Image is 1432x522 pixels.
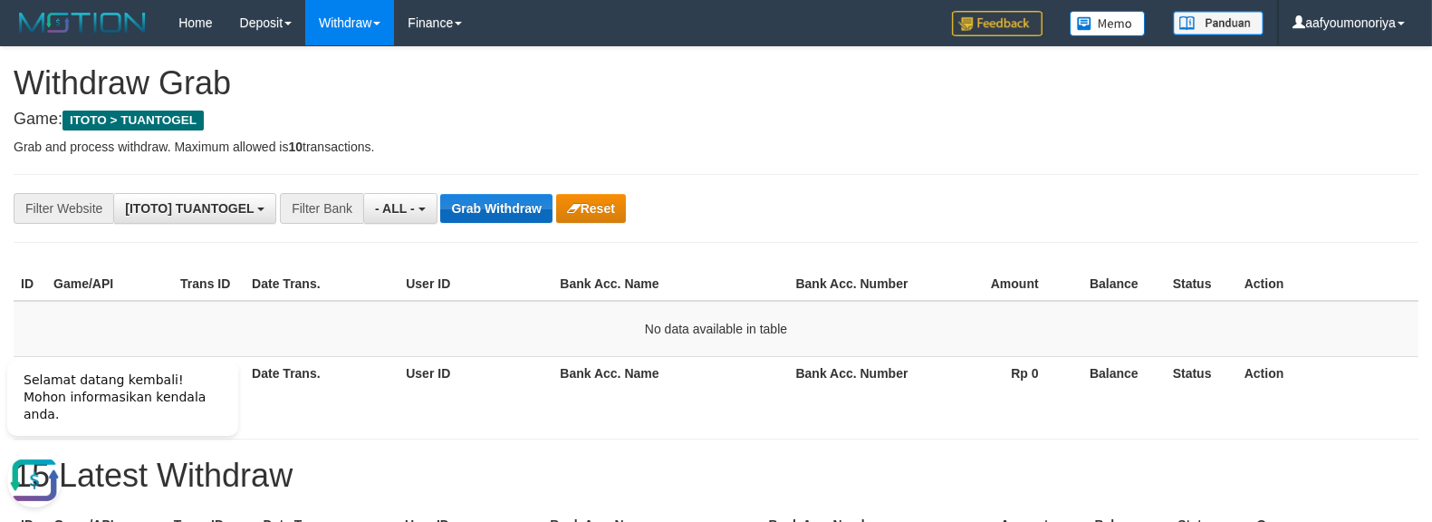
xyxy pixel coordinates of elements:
[375,201,415,216] span: - ALL -
[1166,356,1237,390] th: Status
[288,140,303,154] strong: 10
[62,111,204,130] span: ITOTO > TUANTOGEL
[14,395,583,420] div: Showing 0 to 0 of 0 entries
[14,111,1418,129] h4: Game:
[14,193,113,224] div: Filter Website
[952,11,1043,36] img: Feedback.jpg
[399,267,553,301] th: User ID
[14,267,46,301] th: ID
[1066,267,1166,301] th: Balance
[280,193,363,224] div: Filter Bank
[399,356,553,390] th: User ID
[14,138,1418,156] p: Grab and process withdraw. Maximum allowed is transactions.
[789,356,916,390] th: Bank Acc. Number
[1166,267,1237,301] th: Status
[24,28,206,77] span: Selamat datang kembali! Mohon informasikan kendala anda.
[113,193,276,224] button: [ITOTO] TUANTOGEL
[1237,267,1418,301] th: Action
[14,9,151,36] img: MOTION_logo.png
[1066,356,1166,390] th: Balance
[556,194,626,223] button: Reset
[1070,11,1146,36] img: Button%20Memo.svg
[245,356,399,390] th: Date Trans.
[125,201,254,216] span: [ITOTO] TUANTOGEL
[7,109,62,163] button: Open LiveChat chat widget
[46,267,173,301] th: Game/API
[440,194,552,223] button: Grab Withdraw
[916,356,1066,390] th: Rp 0
[173,267,245,301] th: Trans ID
[245,267,399,301] th: Date Trans.
[14,65,1418,101] h1: Withdraw Grab
[14,458,1418,494] h1: 15 Latest Withdraw
[553,267,788,301] th: Bank Acc. Name
[1173,11,1264,35] img: panduan.png
[553,356,788,390] th: Bank Acc. Name
[363,193,437,224] button: - ALL -
[789,267,916,301] th: Bank Acc. Number
[14,301,1418,357] td: No data available in table
[1237,356,1418,390] th: Action
[916,267,1066,301] th: Amount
